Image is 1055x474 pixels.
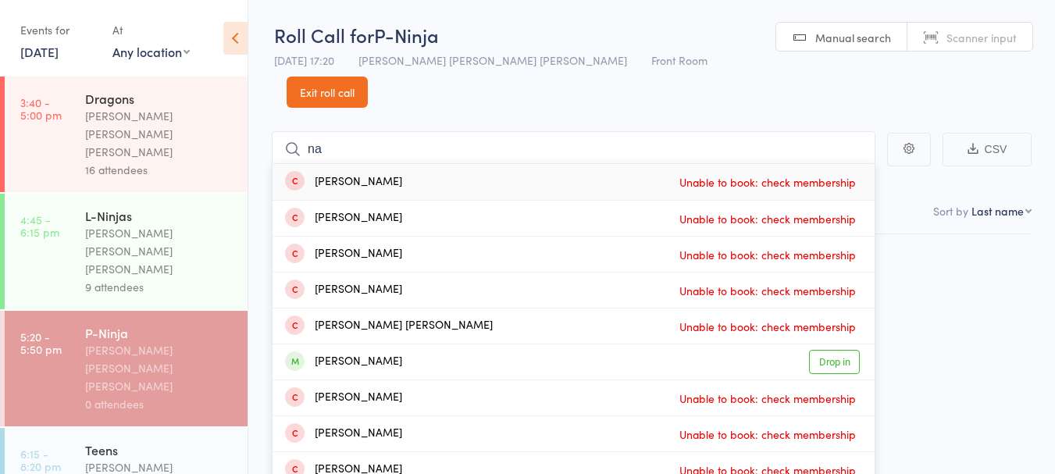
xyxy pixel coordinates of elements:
div: Events for [20,17,97,43]
button: CSV [943,133,1032,166]
span: Scanner input [946,30,1017,45]
span: Manual search [815,30,891,45]
span: P-Ninja [374,22,439,48]
div: P-Ninja [85,324,234,341]
div: Teens [85,441,234,458]
div: [PERSON_NAME] [285,245,402,263]
div: L-Ninjas [85,207,234,224]
span: Unable to book: check membership [675,243,860,266]
time: 6:15 - 8:20 pm [20,447,61,472]
a: 3:40 -5:00 pmDragons[PERSON_NAME] [PERSON_NAME] [PERSON_NAME]16 attendees [5,77,248,192]
span: Unable to book: check membership [675,315,860,338]
div: Any location [112,43,190,60]
div: [PERSON_NAME] [PERSON_NAME] [PERSON_NAME] [85,107,234,161]
span: Unable to book: check membership [675,387,860,410]
a: 4:45 -6:15 pmL-Ninjas[PERSON_NAME] [PERSON_NAME] [PERSON_NAME]9 attendees [5,194,248,309]
div: 9 attendees [85,278,234,296]
span: Unable to book: check membership [675,207,860,230]
time: 3:40 - 5:00 pm [20,96,62,121]
a: [DATE] [20,43,59,60]
span: Unable to book: check membership [675,422,860,446]
div: [PERSON_NAME] [285,389,402,407]
span: [PERSON_NAME] [PERSON_NAME] [PERSON_NAME] [358,52,627,68]
div: [PERSON_NAME] [285,209,402,227]
div: [PERSON_NAME] [285,353,402,371]
span: [DATE] 17:20 [274,52,334,68]
span: Roll Call for [274,22,374,48]
a: 5:20 -5:50 pmP-Ninja[PERSON_NAME] [PERSON_NAME] [PERSON_NAME]0 attendees [5,311,248,426]
div: Dragons [85,90,234,107]
div: [PERSON_NAME] [PERSON_NAME] [285,317,493,335]
div: [PERSON_NAME] [PERSON_NAME] [PERSON_NAME] [85,341,234,395]
div: Last name [971,203,1024,219]
div: [PERSON_NAME] [PERSON_NAME] [PERSON_NAME] [85,224,234,278]
div: At [112,17,190,43]
div: 0 attendees [85,395,234,413]
div: [PERSON_NAME] [285,425,402,443]
div: [PERSON_NAME] [285,281,402,299]
label: Sort by [933,203,968,219]
a: Exit roll call [287,77,368,108]
div: [PERSON_NAME] [285,173,402,191]
time: 5:20 - 5:50 pm [20,330,62,355]
span: Unable to book: check membership [675,279,860,302]
span: Front Room [651,52,707,68]
a: Drop in [809,350,860,374]
time: 4:45 - 6:15 pm [20,213,59,238]
input: Search by name [272,131,875,167]
span: Unable to book: check membership [675,170,860,194]
div: 16 attendees [85,161,234,179]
